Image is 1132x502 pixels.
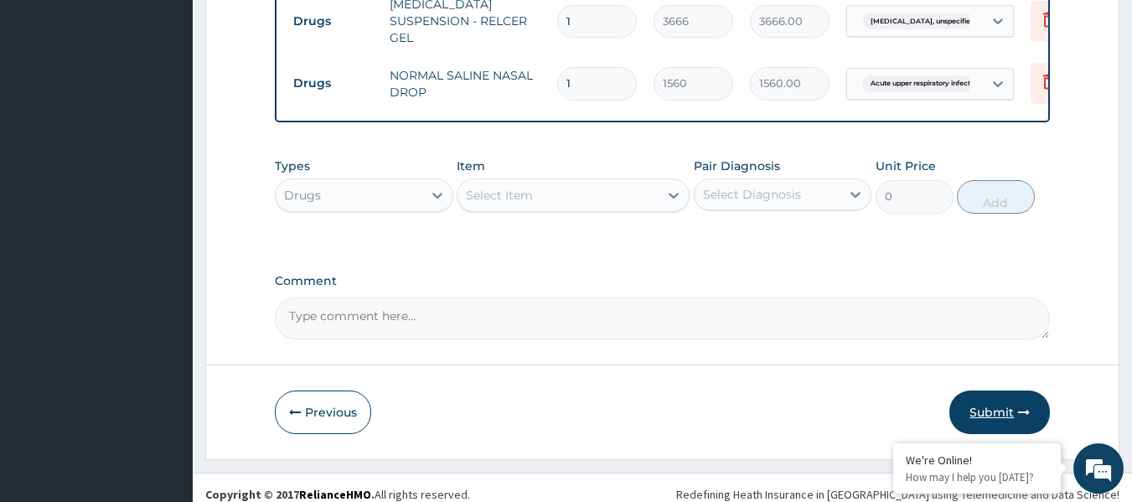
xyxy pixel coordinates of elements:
[8,329,319,387] textarea: Type your message and hit 'Enter'
[275,274,1051,288] label: Comment
[862,13,1004,30] span: [MEDICAL_DATA], unspecified as a...
[275,8,315,49] div: Minimize live chat window
[694,158,780,174] label: Pair Diagnosis
[31,84,68,126] img: d_794563401_company_1708531726252_794563401
[275,159,310,173] label: Types
[457,158,485,174] label: Item
[97,147,231,316] span: We're online!
[299,487,371,502] a: RelianceHMO
[703,186,801,203] div: Select Diagnosis
[876,158,936,174] label: Unit Price
[275,391,371,434] button: Previous
[205,487,375,502] strong: Copyright © 2017 .
[949,391,1050,434] button: Submit
[957,180,1035,214] button: Add
[87,94,282,116] div: Chat with us now
[906,470,1048,484] p: How may I help you today?
[466,187,533,204] div: Select Item
[862,75,984,92] span: Acute upper respiratory infect...
[285,6,381,37] td: Drugs
[381,59,549,109] td: NORMAL SALINE NASAL DROP
[285,68,381,99] td: Drugs
[906,453,1048,468] div: We're Online!
[284,187,321,204] div: Drugs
